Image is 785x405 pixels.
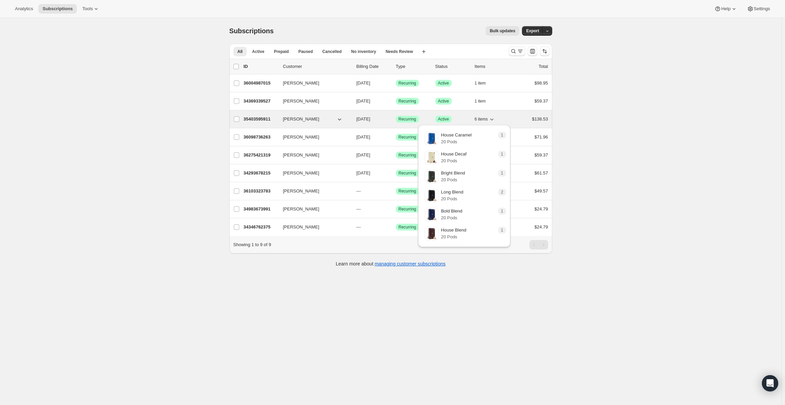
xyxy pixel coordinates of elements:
[529,240,548,250] nav: Pagination
[244,206,278,213] p: 34983673991
[244,63,278,70] p: ID
[244,152,278,159] p: 36275421319
[399,170,416,176] span: Recurring
[279,186,347,197] button: [PERSON_NAME]
[15,6,33,12] span: Analytics
[252,49,264,54] span: Active
[501,151,503,157] span: 1
[11,4,37,14] button: Analytics
[535,224,548,229] span: $24.79
[279,150,347,161] button: [PERSON_NAME]
[356,134,370,140] span: [DATE]
[336,260,446,267] p: Learn more about
[526,28,539,34] span: Export
[399,188,416,194] span: Recurring
[441,139,472,145] p: 20 Pods
[244,188,278,195] p: 36103323783
[539,63,548,70] p: Total
[425,132,438,145] img: variant image
[743,4,774,14] button: Settings
[540,47,549,56] button: Sort the results
[475,78,493,88] button: 1 item
[356,224,361,229] span: ---
[283,170,319,177] span: [PERSON_NAME]
[441,158,467,164] p: 20 Pods
[356,63,390,70] p: Billing Date
[82,6,93,12] span: Tools
[535,134,548,140] span: $71.96
[501,208,503,214] span: 1
[244,116,278,123] p: 35403595911
[351,49,376,54] span: No inventory
[532,116,548,122] span: $138.53
[283,206,319,213] span: [PERSON_NAME]
[441,227,466,234] p: House Blend
[42,6,73,12] span: Subscriptions
[356,170,370,176] span: [DATE]
[535,188,548,194] span: $49.57
[438,98,449,104] span: Active
[244,186,548,196] div: 36103323783[PERSON_NAME]---SuccessRecurringCancelled1 item$49.57
[279,114,347,125] button: [PERSON_NAME]
[279,168,347,179] button: [PERSON_NAME]
[283,152,319,159] span: [PERSON_NAME]
[710,4,741,14] button: Help
[522,26,543,36] button: Export
[418,47,429,56] button: Create new view
[441,215,463,221] p: 20 Pods
[441,132,472,139] p: House Caramel
[438,80,449,86] span: Active
[279,78,347,89] button: [PERSON_NAME]
[283,98,319,105] span: [PERSON_NAME]
[399,206,416,212] span: Recurring
[535,80,548,86] span: $98.95
[490,28,515,34] span: Bulk updates
[535,206,548,211] span: $24.79
[475,116,488,122] span: 6 items
[244,168,548,178] div: 34293678215[PERSON_NAME][DATE]SuccessRecurringSuccessActive3 items$61.57
[486,26,519,36] button: Bulk updates
[441,208,463,215] p: Bold Blend
[501,227,503,233] span: 1
[244,98,278,105] p: 34369339527
[244,96,548,106] div: 34369339527[PERSON_NAME][DATE]SuccessRecurringSuccessActive1 item$59.37
[475,80,486,86] span: 1 item
[244,134,278,141] p: 36098736263
[356,98,370,104] span: [DATE]
[399,152,416,158] span: Recurring
[244,132,548,142] div: 36098736263[PERSON_NAME][DATE]SuccessRecurringSuccessActive2 items$71.96
[283,116,319,123] span: [PERSON_NAME]
[78,4,104,14] button: Tools
[399,116,416,122] span: Recurring
[399,134,416,140] span: Recurring
[441,177,465,183] p: 20 Pods
[399,80,416,86] span: Recurring
[475,63,509,70] div: Items
[475,96,493,106] button: 1 item
[244,63,548,70] div: IDCustomerBilling DateTypeStatusItemsTotal
[386,49,413,54] span: Needs Review
[396,63,430,70] div: Type
[509,47,525,56] button: Search and filter results
[475,98,486,104] span: 1 item
[501,170,503,176] span: 1
[425,189,438,202] img: variant image
[274,49,289,54] span: Prepaid
[528,47,537,56] button: Customize table column order and visibility
[283,224,319,231] span: [PERSON_NAME]
[441,170,465,177] p: Bright Blend
[535,152,548,158] span: $59.37
[441,196,464,202] p: 20 Pods
[356,116,370,122] span: [DATE]
[356,188,361,194] span: ---
[501,189,503,195] span: 2
[244,150,548,160] div: 36275421319[PERSON_NAME][DATE]SuccessRecurringSuccessActive3 items$59.37
[233,241,271,248] p: Showing 1 to 9 of 9
[425,208,438,221] img: variant image
[244,224,278,231] p: 34346762375
[425,227,438,240] img: variant image
[535,98,548,104] span: $59.37
[399,98,416,104] span: Recurring
[238,49,243,54] span: All
[425,151,438,164] img: variant image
